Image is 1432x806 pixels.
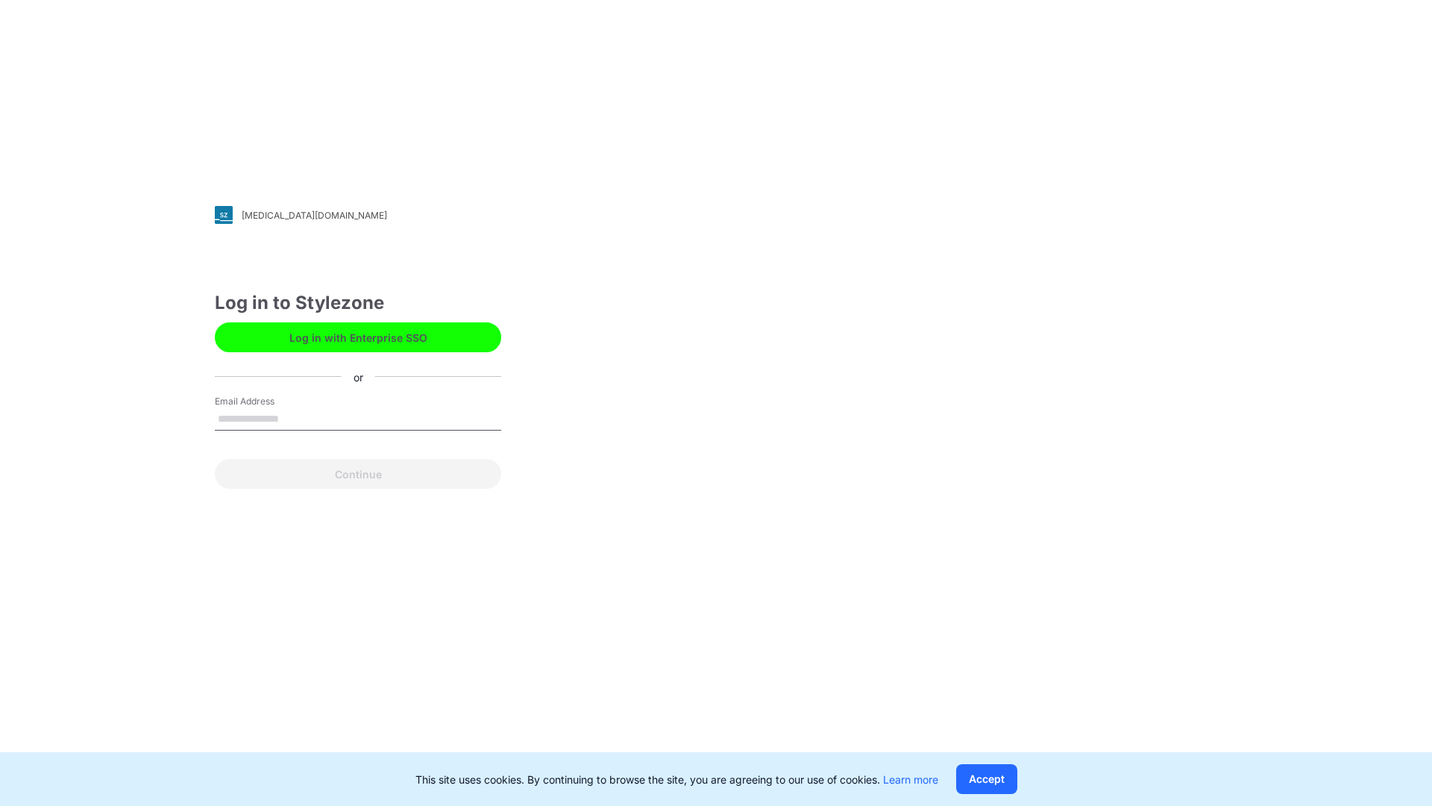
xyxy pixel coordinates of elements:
[215,290,501,316] div: Log in to Stylezone
[342,369,375,384] div: or
[242,210,387,221] div: [MEDICAL_DATA][DOMAIN_NAME]
[215,322,501,352] button: Log in with Enterprise SSO
[215,206,233,224] img: svg+xml;base64,PHN2ZyB3aWR0aD0iMjgiIGhlaWdodD0iMjgiIHZpZXdCb3g9IjAgMCAyOCAyOCIgZmlsbD0ibm9uZSIgeG...
[215,395,319,408] label: Email Address
[883,773,938,786] a: Learn more
[1208,37,1395,64] img: browzwear-logo.73288ffb.svg
[215,206,501,224] a: [MEDICAL_DATA][DOMAIN_NAME]
[956,764,1017,794] button: Accept
[415,772,938,787] p: This site uses cookies. By continuing to browse the site, you are agreeing to our use of cookies.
